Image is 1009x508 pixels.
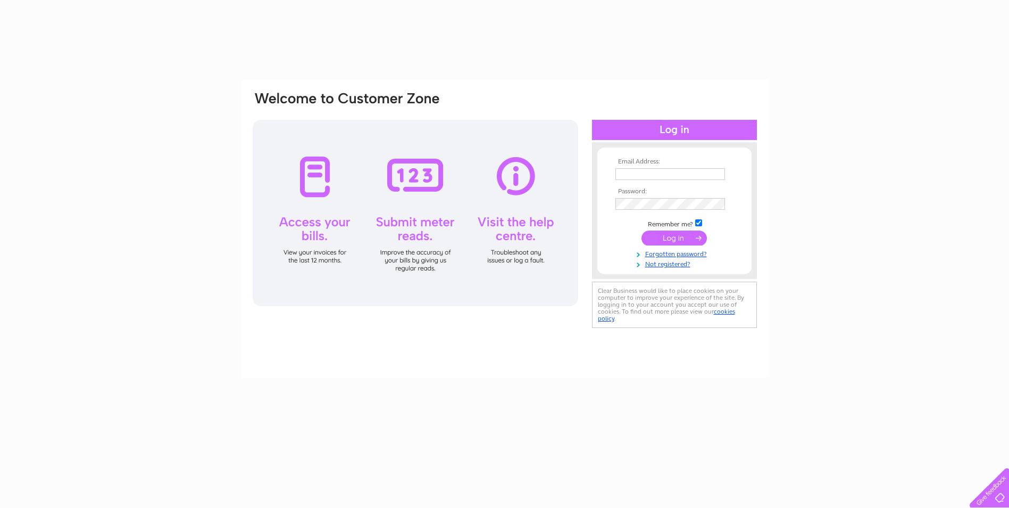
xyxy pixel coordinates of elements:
[615,248,736,258] a: Forgotten password?
[613,218,736,228] td: Remember me?
[615,258,736,268] a: Not registered?
[641,231,707,245] input: Submit
[592,282,757,328] div: Clear Business would like to place cookies on your computer to improve your experience of the sit...
[598,308,735,322] a: cookies policy
[613,158,736,166] th: Email Address:
[613,188,736,195] th: Password:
